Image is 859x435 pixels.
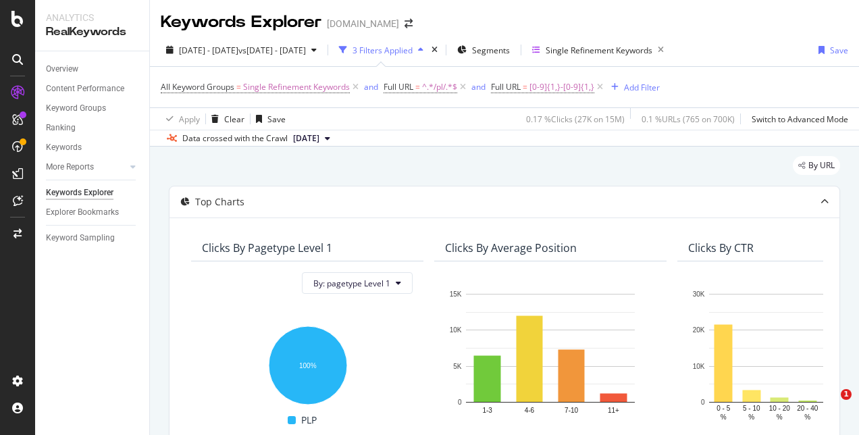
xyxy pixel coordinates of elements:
div: Analytics [46,11,138,24]
div: Data crossed with the Crawl [182,132,288,145]
text: 11+ [608,407,619,414]
button: Save [251,108,286,130]
a: Ranking [46,121,140,135]
button: and [364,80,378,93]
span: PLP [301,412,317,428]
button: Segments [452,39,515,61]
text: 4-6 [525,407,535,414]
text: 30K [693,290,705,298]
div: Clicks By Average Position [445,241,577,255]
div: RealKeywords [46,24,138,40]
div: Content Performance [46,82,124,96]
text: 5K [453,363,462,370]
button: Add Filter [606,79,660,95]
svg: A chart. [445,287,656,423]
div: Keyword Sampling [46,231,115,245]
span: = [236,81,241,93]
button: Switch to Advanced Mode [746,108,848,130]
div: times [429,43,440,57]
button: Save [813,39,848,61]
a: Content Performance [46,82,140,96]
iframe: Intercom live chat [813,389,845,421]
div: More Reports [46,160,94,174]
text: % [721,413,727,421]
text: % [804,413,810,421]
button: and [471,80,486,93]
button: [DATE] [288,130,336,147]
text: 20 - 40 [797,405,818,412]
text: 10K [693,363,705,370]
div: Save [830,45,848,56]
span: vs [DATE] - [DATE] [238,45,306,56]
div: Clear [224,113,244,125]
span: Full URL [491,81,521,93]
div: and [471,81,486,93]
text: 10 - 20 [769,405,791,412]
text: % [748,413,754,421]
span: By URL [808,161,835,170]
a: Overview [46,62,140,76]
div: Explorer Bookmarks [46,205,119,220]
span: = [523,81,527,93]
svg: A chart. [202,319,413,407]
div: Save [267,113,286,125]
span: By: pagetype Level 1 [313,278,390,289]
div: arrow-right-arrow-left [405,19,413,28]
span: 2025 Aug. 30th [293,132,319,145]
text: 0 [458,399,462,406]
div: Keywords [46,140,82,155]
button: Single Refinement Keywords [527,39,669,61]
span: 1 [841,389,852,400]
span: [0-9]{1,}-[0-9]{1,} [529,78,594,97]
div: Clicks By CTR [688,241,754,255]
div: Overview [46,62,78,76]
button: [DATE] - [DATE]vs[DATE] - [DATE] [161,39,322,61]
button: 3 Filters Applied [334,39,429,61]
text: 5 - 10 [743,405,760,412]
a: More Reports [46,160,126,174]
button: By: pagetype Level 1 [302,272,413,294]
text: 0 - 5 [717,405,730,412]
div: legacy label [793,156,840,175]
text: 7-10 [565,407,578,414]
div: 0.1 % URLs ( 765 on 700K ) [642,113,735,125]
text: % [777,413,783,421]
div: Top Charts [195,195,244,209]
span: Full URL [384,81,413,93]
text: 0 [701,399,705,406]
text: 20K [693,327,705,334]
div: Clicks By pagetype Level 1 [202,241,332,255]
div: 0.17 % Clicks ( 27K on 15M ) [526,113,625,125]
div: and [364,81,378,93]
span: [DATE] - [DATE] [179,45,238,56]
span: = [415,81,420,93]
text: 1-3 [482,407,492,414]
a: Keywords [46,140,140,155]
div: [DOMAIN_NAME] [327,17,399,30]
div: Keywords Explorer [161,11,321,34]
span: All Keyword Groups [161,81,234,93]
text: 15K [450,290,462,298]
button: Apply [161,108,200,130]
span: Single Refinement Keywords [243,78,350,97]
div: Single Refinement Keywords [546,45,652,56]
div: Apply [179,113,200,125]
span: Segments [472,45,510,56]
text: 100% [299,362,317,369]
div: Switch to Advanced Mode [752,113,848,125]
div: Keywords Explorer [46,186,113,200]
div: Ranking [46,121,76,135]
a: Keyword Groups [46,101,140,116]
text: 10K [450,327,462,334]
button: Clear [206,108,244,130]
a: Keywords Explorer [46,186,140,200]
span: ^.*/pl/.*$ [422,78,457,97]
a: Keyword Sampling [46,231,140,245]
div: 3 Filters Applied [353,45,413,56]
a: Explorer Bookmarks [46,205,140,220]
div: Keyword Groups [46,101,106,116]
div: Add Filter [624,82,660,93]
